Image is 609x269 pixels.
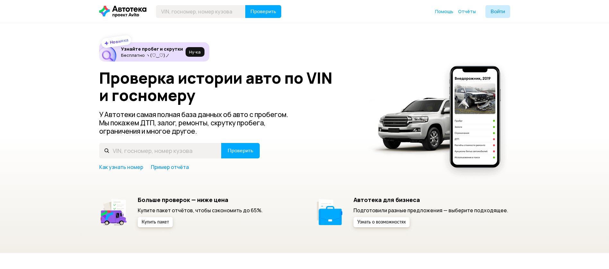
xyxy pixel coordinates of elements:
[353,217,410,227] button: Узнать о возможностях
[138,207,263,214] p: Купите пакет отчётов, чтобы сэкономить до 65%.
[250,9,276,14] span: Проверить
[353,196,508,203] h5: Автотека для бизнеса
[99,69,360,104] h1: Проверка истории авто по VIN и госномеру
[138,196,263,203] h5: Больше проверок — ниже цена
[485,5,510,18] button: Войти
[138,217,173,227] button: Купить пакет
[357,220,406,224] span: Узнать о возможностях
[121,53,183,58] p: Бесплатно ヽ(♡‿♡)ノ
[142,220,169,224] span: Купить пакет
[121,46,183,52] h6: Узнайте пробег и скрутки
[228,148,253,153] span: Проверить
[353,207,508,214] p: Подготовили разные предложения — выберите подходящее.
[435,8,453,14] span: Помощь
[458,8,476,14] span: Отчёты
[99,110,299,135] p: У Автотеки самая полная база данных об авто с пробегом. Мы покажем ДТП, залог, ремонты, скрутку п...
[491,9,505,14] span: Войти
[245,5,281,18] button: Проверить
[99,143,222,158] input: VIN, госномер, номер кузова
[156,5,246,18] input: VIN, госномер, номер кузова
[151,164,189,171] a: Пример отчёта
[458,8,476,15] a: Отчёты
[435,8,453,15] a: Помощь
[109,37,129,45] strong: Новинка
[99,164,143,171] a: Как узнать номер
[221,143,260,158] button: Проверить
[189,49,201,55] span: Ну‑ка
